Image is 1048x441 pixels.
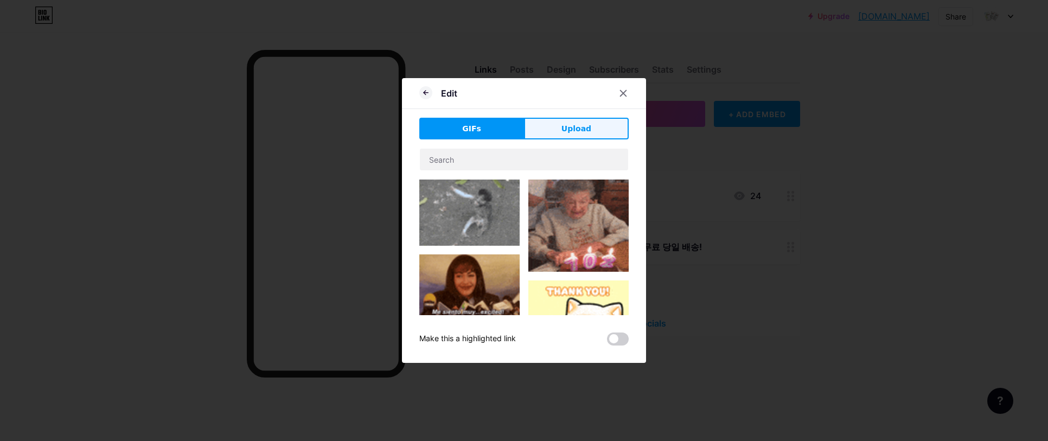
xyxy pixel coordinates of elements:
button: GIFs [419,118,524,139]
span: GIFs [462,123,481,135]
img: Gihpy [528,180,629,272]
button: Upload [524,118,629,139]
div: Make this a highlighted link [419,333,516,346]
span: Upload [561,123,591,135]
img: Gihpy [419,180,520,246]
div: Edit [441,87,457,100]
img: Gihpy [419,254,520,317]
input: Search [420,149,628,170]
img: Gihpy [528,280,629,381]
